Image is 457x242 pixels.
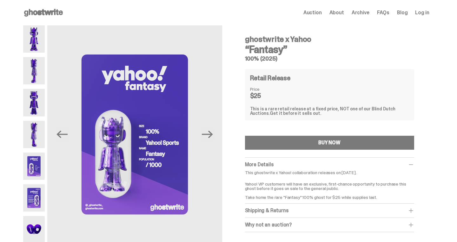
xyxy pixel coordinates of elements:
a: About [329,10,344,15]
div: This is a rare retail release at a fixed price, NOT one of our Blind Dutch Auctions. [250,107,409,115]
dt: Price [250,87,282,91]
span: More Details [245,161,274,168]
img: Yahoo-HG---6.png [23,184,45,212]
div: Why not an auction? [245,222,414,228]
img: Yahoo-HG---4.png [23,121,45,148]
img: Yahoo-HG---2.png [23,57,45,84]
img: Yahoo-HG---5.png [23,153,45,180]
p: Yahoo! VIP customers will have an exclusive, first-chance opportunity to purchase this ghost befo... [245,177,414,199]
dd: $25 [250,93,282,99]
a: Log in [415,10,429,15]
div: Shipping & Returns [245,207,414,214]
button: BUY NOW [245,136,414,150]
span: Get it before it sells out. [270,110,321,116]
p: This ghostwrite x Yahoo! collaboration releases on [DATE]. [245,170,414,175]
h4: ghostwrite x Yahoo [245,36,414,43]
button: Next [201,128,215,141]
button: Previous [55,128,69,141]
h3: “Fantasy” [245,44,414,55]
a: FAQs [377,10,389,15]
a: Archive [352,10,369,15]
img: Yahoo-HG---3.png [23,89,45,116]
h4: Retail Release [250,75,290,81]
img: Yahoo-HG---1.png [23,25,45,53]
a: Blog [397,10,407,15]
div: BUY NOW [318,140,341,145]
a: Auction [303,10,322,15]
h5: 100% (2025) [245,56,414,62]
